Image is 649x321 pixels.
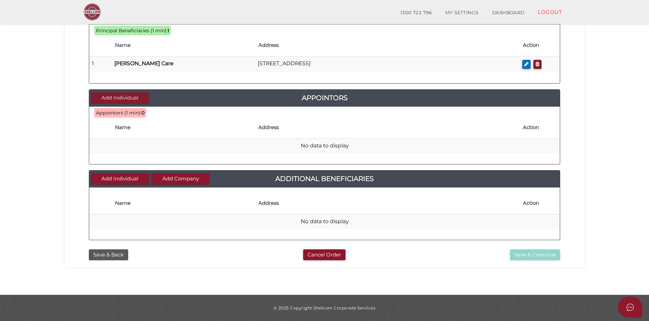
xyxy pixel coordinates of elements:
a: LOGOUT [531,5,569,19]
button: Open asap [618,297,642,318]
button: Add Individual [91,92,149,104]
h4: Address [258,200,516,206]
button: Save & Continue [510,249,560,261]
a: 1300 722 796 [394,6,438,20]
h4: Address [258,42,516,48]
span: Principal Beneficiaries (1 min): [96,28,168,34]
a: Additional Beneficiaries [89,173,560,184]
a: DASHBOARD [485,6,531,20]
button: Add Individual [91,173,149,184]
button: Add Company [152,173,210,184]
button: Save & Back [89,249,128,261]
h4: Name [115,200,252,206]
h4: Action [523,200,556,206]
span: Appointors (1 min): [96,110,141,116]
a: Appointors [89,92,560,103]
h4: Action [523,125,556,130]
h4: Address [258,125,516,130]
h4: Name [115,42,252,48]
b: 0 [141,110,144,116]
button: Cancel Order [303,249,346,261]
b: 1 [168,28,169,34]
a: MY SETTINGS [438,6,485,20]
h4: Action [523,42,556,48]
td: 1 [89,56,112,72]
td: No data to display [89,214,560,229]
td: [STREET_ADDRESS] [255,56,519,72]
td: No data to display [89,139,560,153]
h4: Name [115,125,252,130]
b: [PERSON_NAME] Care [114,60,173,67]
div: © 2025 Copyright Shelcom Corporate Services [70,305,579,311]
